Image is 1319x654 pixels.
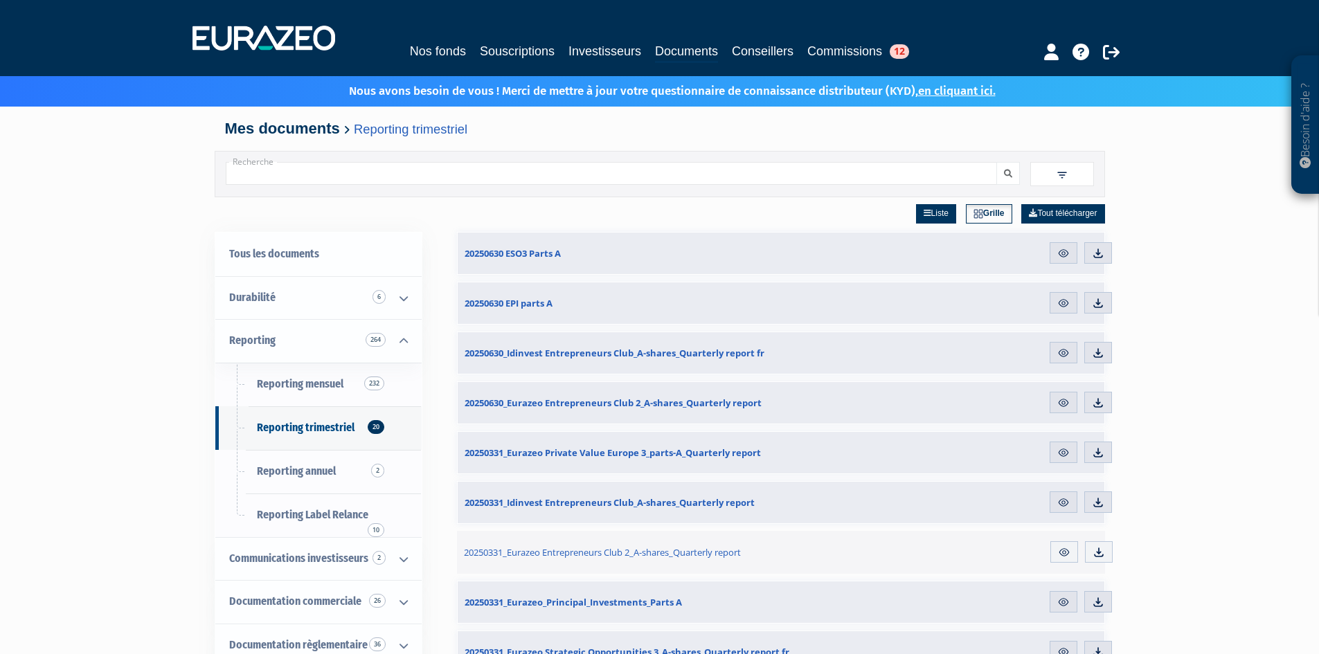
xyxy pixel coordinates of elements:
a: 20250331_Eurazeo Private Value Europe 3_parts-A_Quarterly report [458,432,865,473]
span: 20250630_Eurazeo Entrepreneurs Club 2_A-shares_Quarterly report [465,397,762,409]
span: 20250630 EPI parts A [465,297,553,309]
span: 20250630 ESO3 Parts A [465,247,561,260]
a: Communications investisseurs 2 [215,537,422,581]
img: eye.svg [1057,496,1070,509]
a: 20250331_Eurazeo Entrepreneurs Club 2_A-shares_Quarterly report [457,531,865,574]
span: 10 [368,523,384,537]
img: download.svg [1093,546,1105,558]
img: download.svg [1092,496,1104,509]
span: 2 [373,551,386,565]
img: download.svg [1092,247,1104,260]
span: 20250331_Eurazeo_Principal_Investments_Parts A [465,596,682,608]
a: Conseillers [732,42,793,61]
span: 232 [364,376,384,390]
a: Reporting trimestriel20 [215,406,422,450]
span: Documentation commerciale [229,594,361,608]
img: eye.svg [1057,596,1070,608]
img: download.svg [1092,596,1104,608]
a: Investisseurs [568,42,641,61]
p: Besoin d'aide ? [1298,63,1313,188]
a: Reporting trimestriel [354,122,467,136]
span: Reporting Label Relance [257,508,368,521]
a: 20250630_Eurazeo Entrepreneurs Club 2_A-shares_Quarterly report [458,382,865,424]
span: 264 [366,333,386,347]
a: Tous les documents [215,233,422,276]
img: download.svg [1092,446,1104,459]
img: download.svg [1092,347,1104,359]
img: grid.svg [973,209,983,219]
span: Reporting [229,334,276,347]
input: Recherche [226,162,997,185]
span: Communications investisseurs [229,552,368,565]
a: Tout télécharger [1021,204,1104,224]
img: download.svg [1092,397,1104,409]
img: download.svg [1092,297,1104,309]
span: Reporting annuel [257,464,336,478]
span: 36 [369,637,386,651]
a: 20250630_Idinvest Entrepreneurs Club_A-shares_Quarterly report fr [458,332,865,374]
img: eye.svg [1057,247,1070,260]
span: 20250630_Idinvest Entrepreneurs Club_A-shares_Quarterly report fr [465,347,764,359]
span: Documentation règlementaire [229,638,368,651]
p: Nous avons besoin de vous ! Merci de mettre à jour votre questionnaire de connaissance distribute... [309,80,996,100]
span: 12 [890,44,909,59]
img: eye.svg [1057,297,1070,309]
a: Souscriptions [480,42,555,61]
a: Reporting Label Relance10 [215,493,422,537]
a: Reporting 264 [215,319,422,363]
h4: Mes documents [225,120,1095,137]
a: Reporting annuel2 [215,450,422,493]
span: Reporting mensuel [257,377,343,390]
span: 6 [373,290,386,304]
span: Durabilité [229,291,276,304]
img: eye.svg [1057,446,1070,459]
a: 20250331_Eurazeo_Principal_Investments_Parts A [458,581,865,623]
span: 2 [371,464,384,478]
a: en cliquant ici. [918,84,996,98]
img: eye.svg [1057,347,1070,359]
a: Commissions12 [807,42,909,61]
a: Documents [655,42,718,63]
span: 26 [369,594,386,608]
a: Liste [916,204,956,224]
a: Nos fonds [410,42,466,61]
a: Grille [966,204,1012,224]
a: Reporting mensuel232 [215,363,422,406]
span: 20250331_Eurazeo Private Value Europe 3_parts-A_Quarterly report [465,446,761,459]
img: eye.svg [1058,546,1070,558]
span: 20 [368,420,384,434]
a: 20250331_Idinvest Entrepreneurs Club_A-shares_Quarterly report [458,482,865,523]
img: 1732889491-logotype_eurazeo_blanc_rvb.png [192,26,335,51]
a: 20250630 EPI parts A [458,282,865,324]
a: 20250630 ESO3 Parts A [458,233,865,274]
a: Documentation commerciale 26 [215,580,422,624]
span: Reporting trimestriel [257,421,355,434]
a: Durabilité 6 [215,276,422,320]
img: filter.svg [1056,169,1068,181]
img: eye.svg [1057,397,1070,409]
span: 20250331_Eurazeo Entrepreneurs Club 2_A-shares_Quarterly report [464,546,741,558]
span: 20250331_Idinvest Entrepreneurs Club_A-shares_Quarterly report [465,496,755,509]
